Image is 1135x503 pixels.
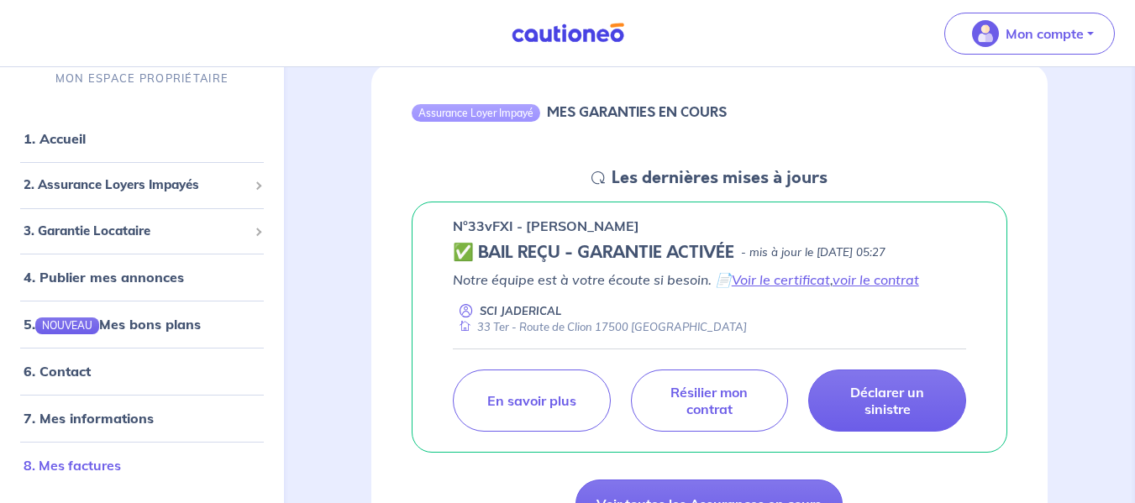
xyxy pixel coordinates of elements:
[631,369,789,432] a: Résilier mon contrat
[7,354,277,388] div: 6. Contact
[24,130,86,147] a: 1. Accueil
[24,176,248,195] span: 2. Assurance Loyers Impayés
[833,271,919,288] a: voir le contrat
[453,216,639,236] p: n°33vFXI - [PERSON_NAME]
[7,260,277,294] div: 4. Publier mes annonces
[7,448,277,482] div: 8. Mes factures
[7,169,277,202] div: 2. Assurance Loyers Impayés
[612,168,828,188] h5: Les dernières mises à jours
[652,384,768,417] p: Résilier mon contrat
[453,319,747,335] div: 33 Ter - Route de Clion 17500 [GEOGRAPHIC_DATA]
[808,369,966,432] a: Déclarer un sinistre
[24,363,91,380] a: 6. Contact
[505,23,631,44] img: Cautioneo
[1006,24,1084,44] p: Mon compte
[7,401,277,435] div: 7. Mes informations
[732,271,830,288] a: Voir le certificat
[7,307,277,341] div: 5.NOUVEAUMes bons plans
[453,369,611,432] a: En savoir plus
[547,104,727,120] h6: MES GARANTIES EN COURS
[412,104,540,121] div: Assurance Loyer Impayé
[453,243,734,263] h5: ✅ BAIL REÇU - GARANTIE ACTIVÉE
[24,316,201,333] a: 5.NOUVEAUMes bons plans
[487,392,576,409] p: En savoir plus
[7,215,277,248] div: 3. Garantie Locataire
[972,20,999,47] img: illu_account_valid_menu.svg
[829,384,945,417] p: Déclarer un sinistre
[55,71,229,86] p: MON ESPACE PROPRIÉTAIRE
[453,270,966,290] p: Notre équipe est à votre écoute si besoin. 📄 ,
[480,303,561,319] p: SCI JADERICAL
[741,244,885,261] p: - mis à jour le [DATE] 05:27
[24,269,184,286] a: 4. Publier mes annonces
[24,410,154,427] a: 7. Mes informations
[24,457,121,474] a: 8. Mes factures
[24,222,248,241] span: 3. Garantie Locataire
[7,122,277,155] div: 1. Accueil
[453,243,966,263] div: state: CONTRACT-VALIDATED, Context: NEW,MAYBE-CERTIFICATE,ALONE,LESSOR-DOCUMENTS
[944,13,1115,55] button: illu_account_valid_menu.svgMon compte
